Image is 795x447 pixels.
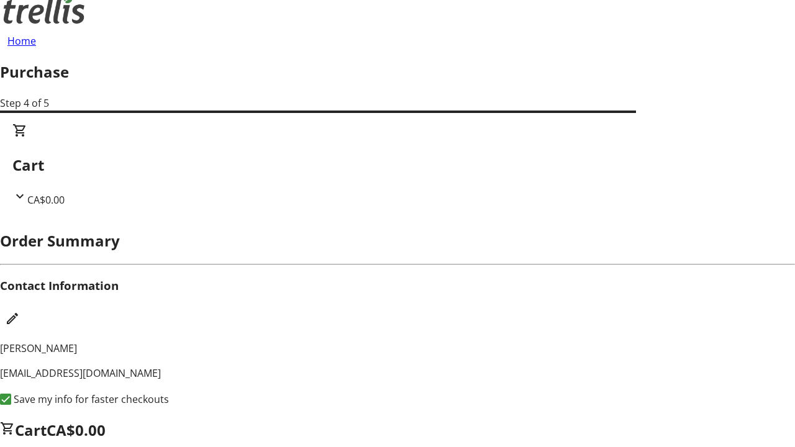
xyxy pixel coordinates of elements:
h2: Cart [12,154,783,176]
span: CA$0.00 [27,193,65,207]
div: CartCA$0.00 [12,123,783,207]
label: Save my info for faster checkouts [11,392,169,407]
span: Cart [15,420,47,440]
span: CA$0.00 [47,420,106,440]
